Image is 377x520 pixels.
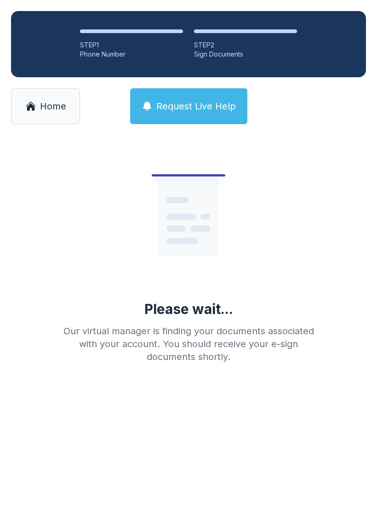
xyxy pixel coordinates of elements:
div: Our virtual manager is finding your documents associated with your account. You should receive yo... [56,325,321,363]
div: STEP 2 [194,40,297,50]
div: Sign Documents [194,50,297,59]
div: Please wait... [144,301,233,317]
div: Phone Number [80,50,183,59]
span: Request Live Help [156,100,236,113]
div: STEP 1 [80,40,183,50]
span: Home [40,100,66,113]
